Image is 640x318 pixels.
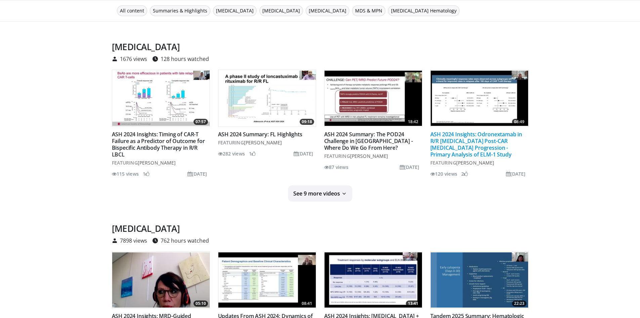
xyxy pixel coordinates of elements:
[391,7,457,14] span: [MEDICAL_DATA] Hematology
[112,252,210,308] a: 05:10
[350,153,388,159] a: [PERSON_NAME]
[112,170,139,177] li: 115 views
[262,7,300,14] span: [MEDICAL_DATA]
[431,71,528,126] a: 08:49
[259,5,303,16] a: [MEDICAL_DATA]
[325,71,422,126] a: 18:42
[112,159,210,166] div: FEATURING
[112,131,205,158] a: ASH 2024 Insights: Timing of CAR-T Failure as a Predictor of Outcome for Bispecific Antibody Ther...
[294,150,313,157] li: [DATE]
[218,139,316,146] div: FEATURING
[406,301,420,307] span: 13:41
[194,301,208,307] span: 05:10
[355,7,382,14] span: MDS & MPN
[112,71,210,126] a: 07:57
[117,5,147,16] a: All content
[153,7,207,14] span: Summaries & Highlights
[120,56,147,62] span: 1676 views
[120,7,144,14] span: All content
[112,252,210,308] img: a2f46eac-8fc0-442c-a5e0-d2780389e2a6.300x170_q85_crop-smart_upscale.jpg
[138,160,176,166] a: [PERSON_NAME]
[120,238,147,243] span: 7898 views
[430,131,522,158] a: ASH 2024 Insights: Odronextamab in R/R [MEDICAL_DATA] Post-CAR [MEDICAL_DATA] Progression - Prima...
[431,252,528,308] a: 22:23
[218,71,316,126] a: 09:18
[161,238,209,243] span: 762 hours watched
[249,150,256,157] li: 1
[430,159,528,166] div: FEATURING
[244,139,282,146] a: [PERSON_NAME]
[512,119,526,125] span: 08:49
[400,164,420,171] li: [DATE]
[218,252,316,308] img: af6fb51b-7fc0-4a81-9d32-385ed68b5dcd.300x170_q85_crop-smart_upscale.jpg
[325,252,422,308] a: 13:41
[324,152,422,160] div: FEATURING
[309,7,346,14] span: [MEDICAL_DATA]
[512,301,526,307] span: 22:23
[112,41,383,52] h3: [MEDICAL_DATA]
[352,5,385,16] a: MDS & MPN
[288,185,352,202] button: See 9 more videos
[324,131,413,151] a: ASH 2024 Summary: The POD24 Challenge in [GEOGRAPHIC_DATA] - Where Do We Go From Here?
[325,252,422,308] img: 5fc341cc-196b-4430-92b3-e43e67579ba1.300x170_q85_crop-smart_upscale.jpg
[216,7,254,14] span: [MEDICAL_DATA]
[213,5,257,16] a: [MEDICAL_DATA]
[388,5,460,16] a: [MEDICAL_DATA] Hematology
[143,170,150,177] li: 1
[161,56,209,62] span: 128 hours watched
[194,119,208,125] span: 07:57
[431,252,528,308] img: 95dd1d0f-aa1d-42ff-b76b-100d1d734883.300x170_q85_crop-smart_upscale.jpg
[187,170,207,177] li: [DATE]
[300,301,314,307] span: 08:41
[431,71,528,126] img: bb0fefab-e1a1-4530-b6cf-c2f3ee077b9c.300x170_q85_crop-smart_upscale.jpg
[218,252,316,308] a: 08:41
[293,190,340,197] span: See 9 more videos
[112,223,383,234] h3: [MEDICAL_DATA]
[218,131,302,138] a: ASH 2024 Summary: FL Highlights
[406,119,420,125] span: 18:42
[325,71,422,126] img: d711f3f9-8ebf-4713-b5c8-83ab1e2a6331.300x170_q85_crop-smart_upscale.jpg
[461,170,468,177] li: 2
[324,164,348,171] li: 87 views
[112,71,210,126] img: cbddc9f7-c65c-41ee-a1e3-1df4f34772ac.300x170_q85_crop-smart_upscale.jpg
[506,170,526,177] li: [DATE]
[306,5,349,16] a: [MEDICAL_DATA]
[300,119,314,125] span: 09:18
[150,5,210,16] a: Summaries & Highlights
[430,170,457,177] li: 120 views
[218,71,316,126] img: 30ed3aef-2431-4002-a689-8e19cbd8729f.300x170_q85_crop-smart_upscale.jpg
[456,160,495,166] a: [PERSON_NAME]
[218,150,245,157] li: 282 views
